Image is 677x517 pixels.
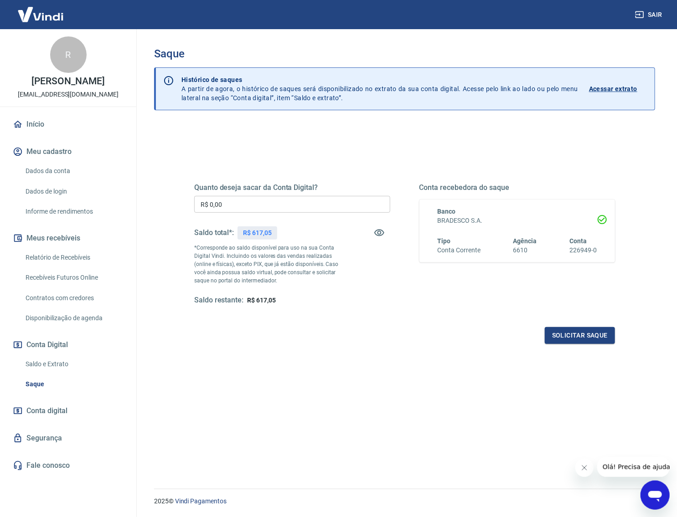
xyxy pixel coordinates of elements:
button: Sair [633,6,666,23]
a: Saldo e Extrato [22,355,125,374]
iframe: Mensagem da empresa [597,457,670,477]
h6: BRADESCO S.A. [438,216,597,225]
button: Meus recebíveis [11,228,125,248]
a: Recebíveis Futuros Online [22,268,125,287]
span: Olá! Precisa de ajuda? [5,6,77,14]
h5: Saldo restante: [194,296,243,305]
a: Fale conosco [11,456,125,476]
a: Conta digital [11,401,125,421]
a: Acessar extrato [589,75,647,102]
a: Início [11,114,125,134]
a: Disponibilização de agenda [22,309,125,328]
iframe: Fechar mensagem [575,459,594,477]
iframe: Botão para abrir a janela de mensagens [641,481,670,510]
p: Acessar extrato [589,84,637,93]
span: Conta digital [26,404,67,417]
a: Vindi Pagamentos [175,497,227,505]
p: R$ 617,05 [243,228,272,238]
p: Histórico de saques [181,75,578,84]
button: Solicitar saque [545,327,615,344]
p: [PERSON_NAME] [31,77,104,86]
span: Agência [513,237,537,245]
h3: Saque [154,47,655,60]
span: Tipo [438,237,451,245]
span: Banco [438,208,456,215]
button: Conta Digital [11,335,125,355]
p: 2025 © [154,497,655,506]
h5: Saldo total*: [194,228,234,237]
a: Segurança [11,428,125,448]
div: R [50,36,87,73]
a: Dados da conta [22,162,125,180]
a: Informe de rendimentos [22,202,125,221]
h6: 6610 [513,246,537,255]
a: Relatório de Recebíveis [22,248,125,267]
h5: Quanto deseja sacar da Conta Digital? [194,183,390,192]
h6: Conta Corrente [438,246,481,255]
a: Dados de login [22,182,125,201]
span: R$ 617,05 [247,297,276,304]
button: Meu cadastro [11,142,125,162]
p: A partir de agora, o histórico de saques será disponibilizado no extrato da sua conta digital. Ac... [181,75,578,102]
h6: 226949-0 [569,246,597,255]
p: [EMAIL_ADDRESS][DOMAIN_NAME] [18,90,119,99]
h5: Conta recebedora do saque [419,183,615,192]
span: Conta [569,237,587,245]
a: Contratos com credores [22,289,125,307]
a: Saque [22,375,125,394]
img: Vindi [11,0,70,28]
p: *Corresponde ao saldo disponível para uso na sua Conta Digital Vindi. Incluindo os valores das ve... [194,244,341,285]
